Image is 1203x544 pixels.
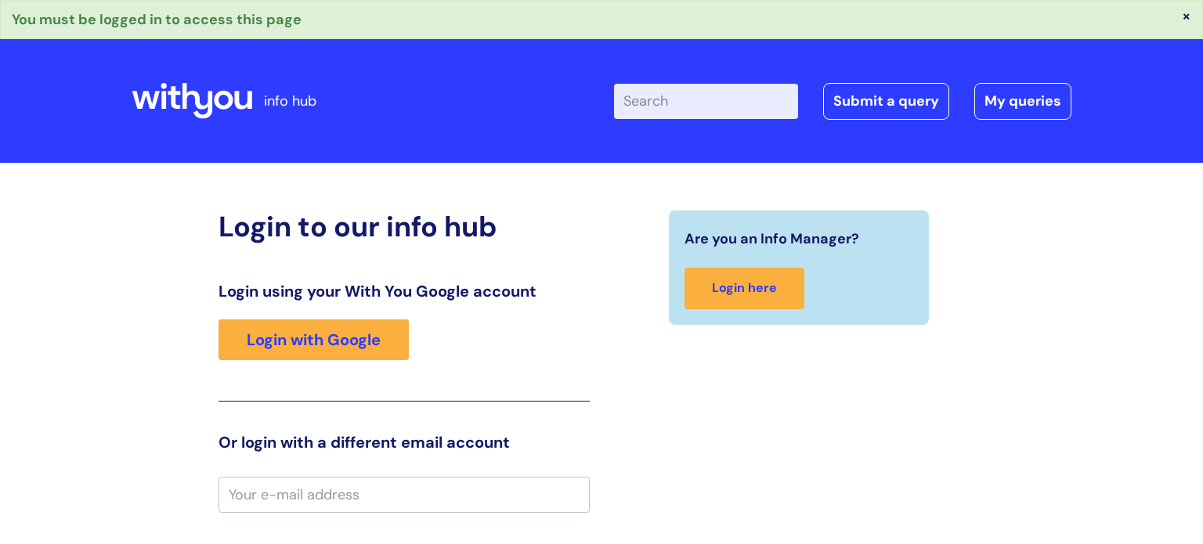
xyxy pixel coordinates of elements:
h3: Login using your With You Google account [219,282,590,301]
input: Your e-mail address [219,477,590,513]
input: Search [614,84,798,118]
h2: Login to our info hub [219,210,590,243]
a: Submit a query [823,83,949,119]
a: Login here [685,268,804,309]
a: My queries [974,83,1071,119]
p: info hub [264,88,316,113]
span: Are you an Info Manager? [685,226,859,251]
a: Login with Google [219,319,409,360]
h3: Or login with a different email account [219,433,590,452]
button: × [1182,9,1191,23]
